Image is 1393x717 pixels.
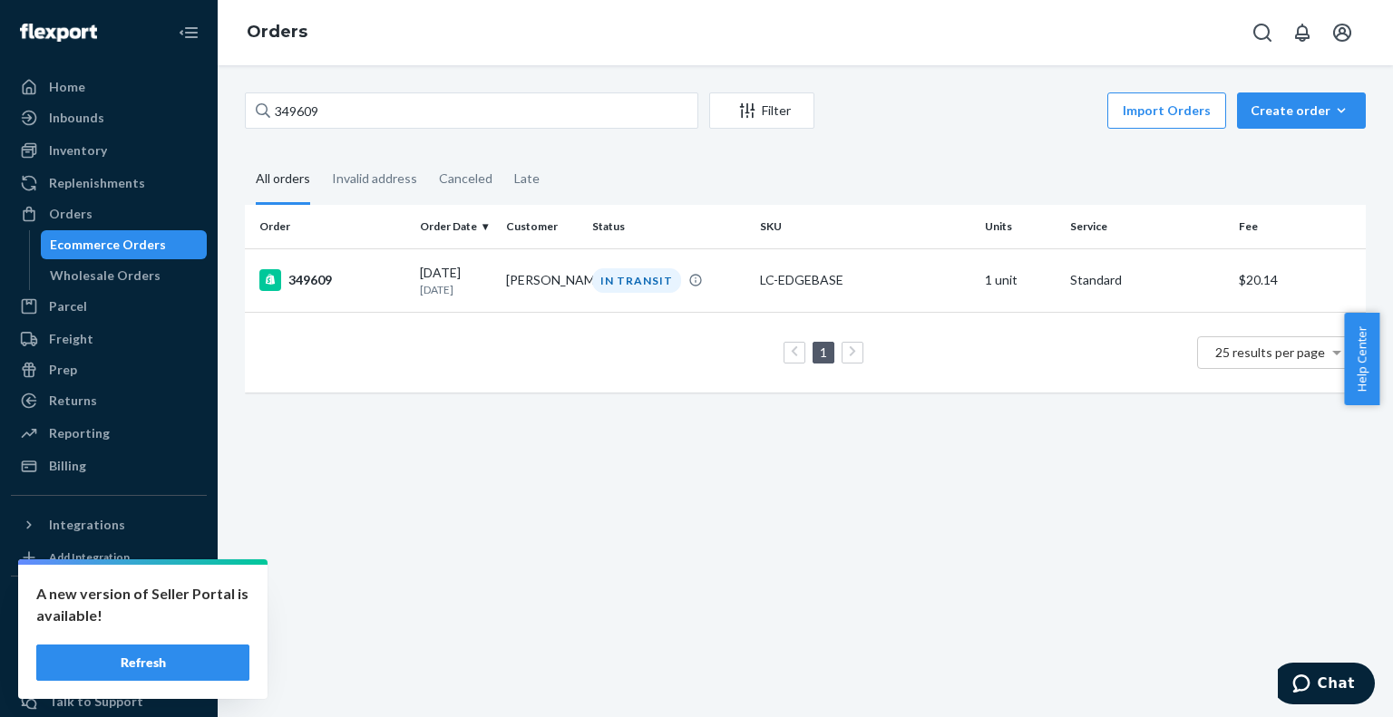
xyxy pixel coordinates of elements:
th: Order Date [413,205,499,248]
div: Parcel [49,297,87,315]
a: Inbounds [11,103,207,132]
div: [DATE] [420,264,492,297]
div: Wholesale Orders [50,266,161,285]
a: Replenishments [11,169,207,198]
div: Filter [710,102,813,120]
a: Page 1 is your current page [816,344,831,360]
a: Add Integration [11,547,207,568]
a: Orders [11,199,207,228]
a: Prep [11,355,207,384]
div: Reporting [49,424,110,442]
td: $20.14 [1232,248,1366,312]
a: Settings [11,656,207,685]
button: Filter [709,92,814,129]
div: Billing [49,457,86,475]
button: Import Orders [1107,92,1226,129]
div: All orders [256,155,310,205]
div: IN TRANSIT [592,268,681,293]
button: Open account menu [1324,15,1360,51]
th: Order [245,205,413,248]
a: Add Fast Tag [11,627,207,649]
a: Ecommerce Orders [41,230,208,259]
p: A new version of Seller Portal is available! [36,583,249,626]
div: Ecommerce Orders [50,236,166,254]
div: Integrations [49,516,125,534]
td: 1 unit [978,248,1064,312]
button: Close Navigation [170,15,207,51]
th: Units [978,205,1064,248]
div: Create order [1251,102,1352,120]
div: Canceled [439,155,492,202]
a: Inventory [11,136,207,165]
input: Search orders [245,92,698,129]
div: Inventory [49,141,107,160]
a: Wholesale Orders [41,261,208,290]
a: Parcel [11,292,207,321]
div: Add Integration [49,549,130,565]
iframe: Opens a widget where you can chat to one of our agents [1278,663,1375,708]
div: Invalid address [332,155,417,202]
th: Fee [1232,205,1366,248]
th: Service [1063,205,1231,248]
div: Freight [49,330,93,348]
button: Integrations [11,510,207,539]
div: Orders [49,205,93,223]
img: Flexport logo [20,24,97,42]
div: 349609 [259,269,405,291]
button: Fast Tags [11,591,207,620]
div: Returns [49,392,97,410]
a: Freight [11,325,207,354]
div: Replenishments [49,174,145,192]
button: Open notifications [1284,15,1320,51]
span: 25 results per page [1215,344,1325,360]
a: Reporting [11,419,207,448]
div: Prep [49,361,77,379]
div: Inbounds [49,109,104,127]
div: Talk to Support [49,693,143,711]
button: Refresh [36,644,249,681]
a: Orders [247,22,307,42]
button: Create order [1237,92,1366,129]
p: [DATE] [420,282,492,297]
a: Billing [11,451,207,480]
a: Returns [11,386,207,415]
ol: breadcrumbs [232,6,322,59]
button: Open Search Box [1244,15,1281,51]
div: LC-EDGEBASE [760,271,969,289]
div: Late [514,155,540,202]
th: SKU [753,205,977,248]
p: Standard [1070,271,1223,289]
th: Status [585,205,753,248]
div: Home [49,78,85,96]
button: Talk to Support [11,687,207,716]
td: [PERSON_NAME] [499,248,585,312]
button: Help Center [1344,313,1379,405]
a: Home [11,73,207,102]
div: Customer [506,218,578,234]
